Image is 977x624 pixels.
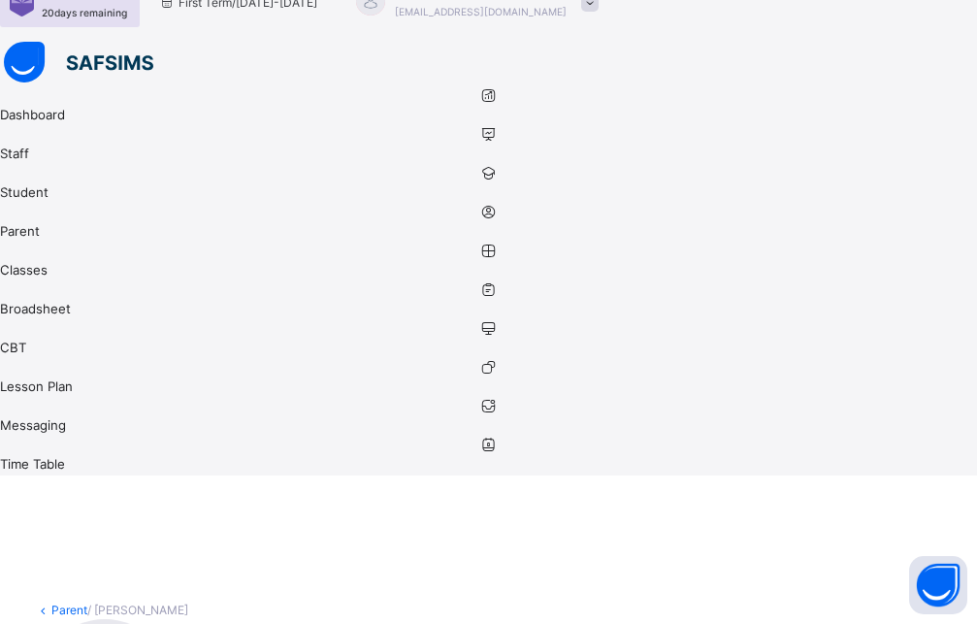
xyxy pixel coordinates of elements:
button: Open asap [909,556,967,614]
span: / [PERSON_NAME] [87,603,188,617]
a: Parent [51,603,87,617]
span: [EMAIL_ADDRESS][DOMAIN_NAME] [395,6,567,17]
span: 20 days remaining [42,7,127,18]
img: safsims [4,42,153,82]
